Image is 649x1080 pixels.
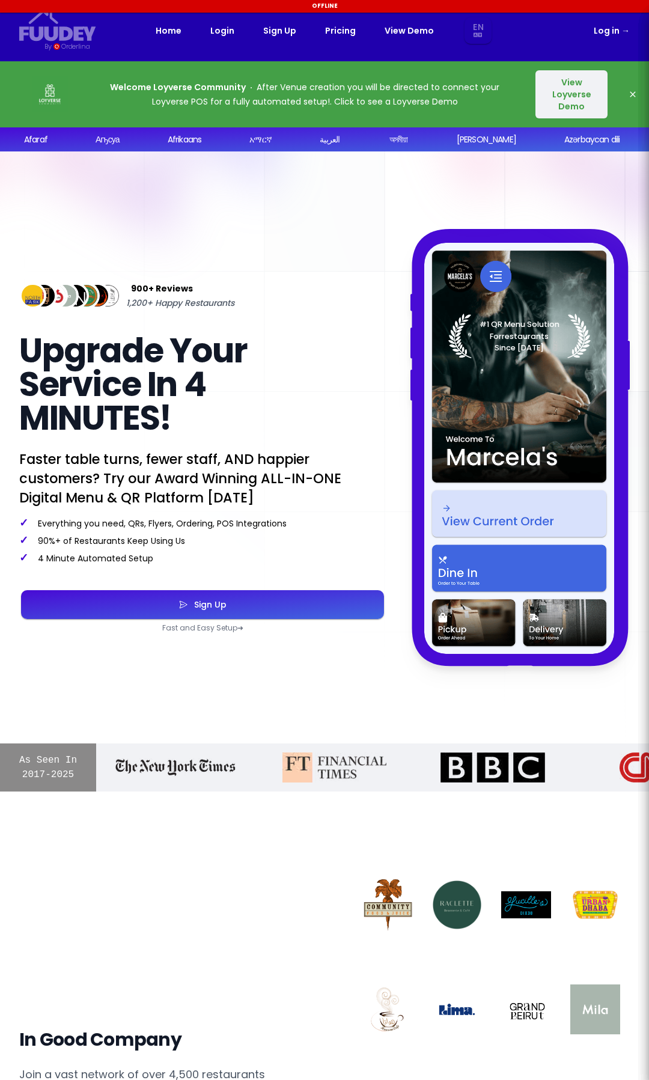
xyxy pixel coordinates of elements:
p: 4 Minute Automated Setup [19,552,386,564]
span: ✓ [19,532,28,548]
p: Everything you need, QRs, Flyers, Ordering, POS Integrations [19,517,386,529]
span: ✓ [19,515,28,530]
p: Faster table turns, fewer staff, AND happier customers? Try our Award Winning ALL-IN-ONE Digital ... [19,450,386,507]
img: Hotel [422,870,492,939]
button: Sign Up [21,590,384,619]
img: Review Img [30,282,57,310]
div: By [44,41,51,52]
img: Hotel [353,975,422,1044]
div: [PERSON_NAME] [446,133,505,146]
p: 90%+ of Restaurants Keep Using Us [19,534,386,547]
img: Hotel [422,989,492,1030]
img: Review Img [73,282,100,310]
img: Review Img [94,282,121,310]
img: Laurel [448,314,591,358]
div: Offline [2,2,647,10]
p: Fast and Easy Setup ➜ [19,623,386,633]
img: Hotel [561,879,630,931]
span: 900+ Reviews [131,281,193,296]
button: View Loyverse Demo [535,70,608,118]
img: Hotel [561,975,630,1044]
a: View Demo [385,23,434,38]
p: After Venue creation you will be directed to connect your Loyverse POS for a fully automated setu... [91,80,518,109]
span: Upgrade Your Service In 4 MINUTES! [19,327,247,442]
img: Review Img [84,282,111,310]
div: Azərbaycan dili [554,133,609,146]
span: 1,200+ Happy Restaurants [126,296,234,310]
img: Review Img [52,282,79,310]
div: Afaraf [14,133,37,146]
span: ✓ [19,550,28,565]
span: → [621,25,630,37]
img: Review Img [41,282,68,310]
a: Login [210,23,234,38]
div: አማርኛ [239,133,261,146]
div: Sign Up [188,600,227,609]
div: Orderlina [61,41,90,52]
strong: Welcome Loyverse Community [110,81,246,93]
img: Hotel [353,868,422,941]
a: Home [156,23,181,38]
img: Review Img [19,282,46,310]
img: Review Img [62,282,90,310]
div: العربية [309,133,329,146]
a: Pricing [325,23,356,38]
div: Аҧсуа [85,133,109,146]
a: Sign Up [263,23,296,38]
img: Hotel [492,975,561,1044]
a: Log in [594,23,630,38]
h2: In Good Company [19,1029,315,1051]
div: অসমীয়া [379,133,397,146]
img: Hotel [492,882,561,927]
svg: {/* Added fill="currentColor" here */} {/* This rectangle defines the background. Its explicit fi... [19,10,96,41]
div: Afrikaans [157,133,190,146]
